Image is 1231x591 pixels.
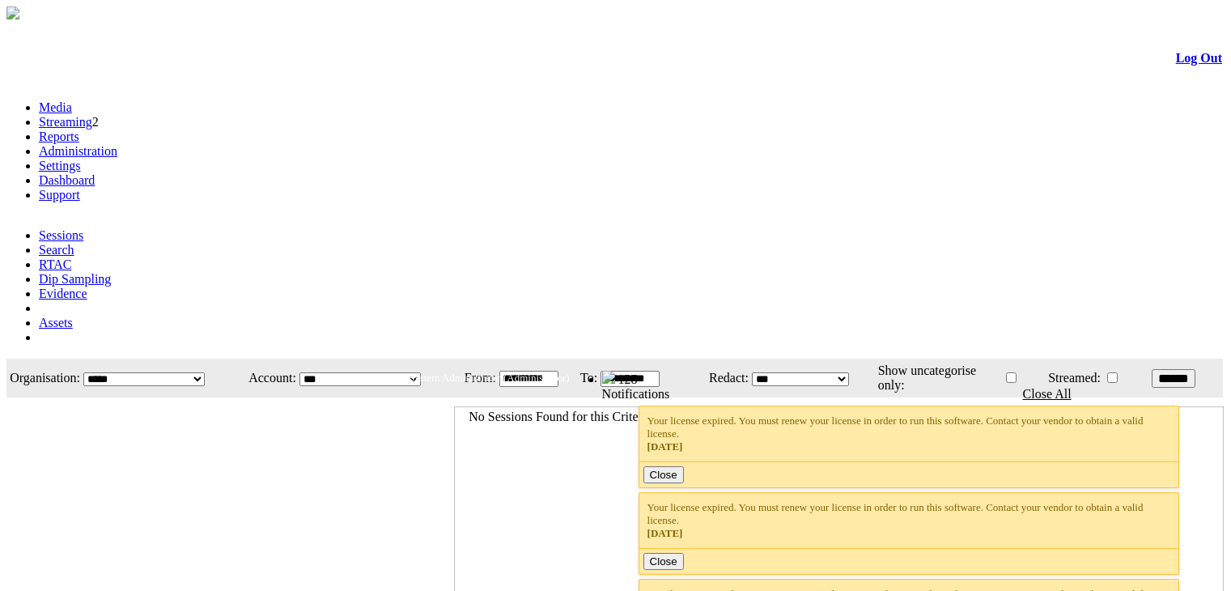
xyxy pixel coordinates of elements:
[602,387,1191,402] div: Notifications
[39,115,92,129] a: Streaming
[39,144,117,158] a: Administration
[647,527,683,539] span: [DATE]
[643,553,684,570] button: Close
[1023,387,1072,401] a: Close All
[602,371,615,384] img: bell25.png
[647,415,1171,453] div: Your license expired. You must renew your license in order to run this software. Contact your ven...
[6,6,19,19] img: arrow-3.png
[39,188,80,202] a: Support
[39,287,87,300] a: Evidence
[39,243,74,257] a: Search
[643,466,684,483] button: Close
[39,159,81,172] a: Settings
[647,440,683,453] span: [DATE]
[39,130,79,143] a: Reports
[364,372,570,384] span: Welcome, System Administrator (Administrator)
[39,272,111,286] a: Dip Sampling
[39,173,95,187] a: Dashboard
[8,360,81,396] td: Organisation:
[236,360,297,396] td: Account:
[92,115,99,129] span: 2
[39,257,71,271] a: RTAC
[39,316,73,330] a: Assets
[39,100,72,114] a: Media
[39,228,83,242] a: Sessions
[647,501,1171,540] div: Your license expired. You must renew your license in order to run this software. Contact your ven...
[618,372,638,386] span: 128
[1176,51,1222,65] a: Log Out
